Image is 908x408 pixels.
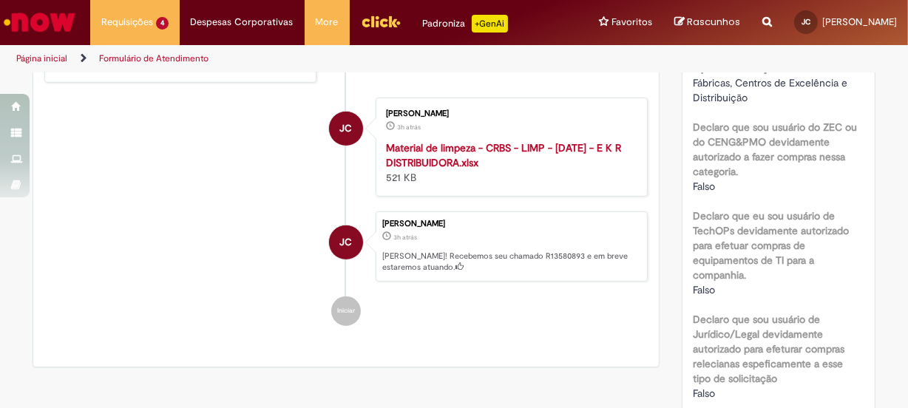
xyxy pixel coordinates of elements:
[822,16,897,28] span: [PERSON_NAME]
[339,111,352,146] span: JC
[423,15,508,33] div: Padroniza
[694,180,716,193] span: Falso
[694,313,845,385] b: Declaro que sou usuário de Jurídico/Legal devidamente autorizado para efeturar compras relecianas...
[16,52,67,64] a: Página inicial
[611,15,652,30] span: Favoritos
[11,45,594,72] ul: Trilhas de página
[44,211,648,282] li: Joyci Gondim Costa
[674,16,740,30] a: Rascunhos
[694,209,850,282] b: Declaro que eu sou usuário de TechOPs devidamente autorizado para efetuar compras de equipamentos...
[101,15,153,30] span: Requisições
[393,233,417,242] time: 30/09/2025 11:28:48
[472,15,508,33] p: +GenAi
[329,112,363,146] div: Joyci Gondim Costa
[382,251,640,273] p: [PERSON_NAME]! Recebemos seu chamado R13580893 e em breve estaremos atuando.
[694,61,780,75] b: Tipo de solicitação
[393,233,417,242] span: 3h atrás
[191,15,294,30] span: Despesas Corporativas
[316,15,339,30] span: More
[382,220,640,228] div: [PERSON_NAME]
[694,387,716,400] span: Falso
[339,225,352,260] span: JC
[802,17,810,27] span: JC
[386,141,621,169] a: Material de limpeza - CRBS - LIMP - [DATE] - E K R DISTRIBUIDORA.xlsx
[361,10,401,33] img: click_logo_yellow_360x200.png
[386,140,632,185] div: 521 KB
[1,7,78,37] img: ServiceNow
[694,283,716,296] span: Falso
[694,120,858,178] b: Declaro que sou usuário do ZEC ou do CENG&PMO devidamente autorizado a fazer compras nessa catego...
[687,15,740,29] span: Rascunhos
[694,76,851,104] span: Fábricas, Centros de Excelência e Distribuição
[329,225,363,259] div: Joyci Gondim Costa
[99,52,209,64] a: Formulário de Atendimento
[386,109,632,118] div: [PERSON_NAME]
[156,17,169,30] span: 4
[397,123,421,132] span: 3h atrás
